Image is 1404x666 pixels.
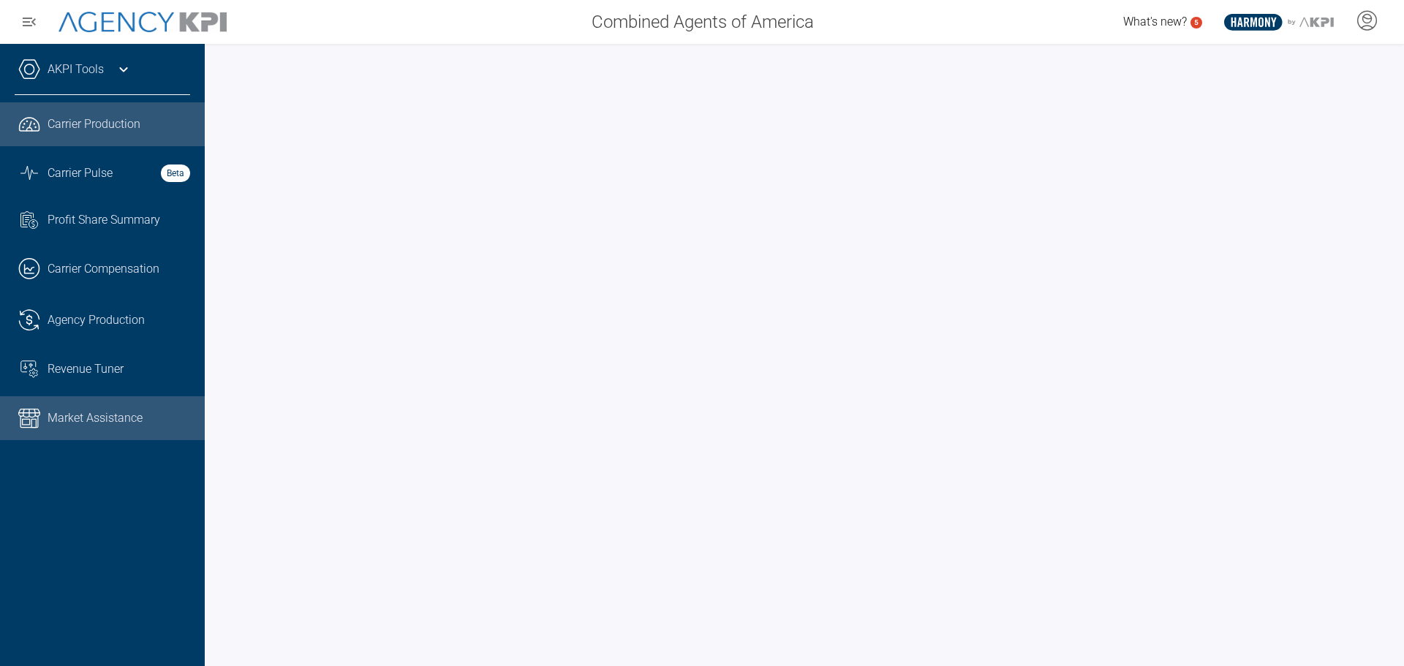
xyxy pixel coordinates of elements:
[48,260,159,278] span: Carrier Compensation
[48,61,104,78] a: AKPI Tools
[48,211,160,229] span: Profit Share Summary
[48,311,145,329] span: Agency Production
[58,12,227,33] img: AgencyKPI
[161,164,190,182] strong: Beta
[48,164,113,182] span: Carrier Pulse
[1190,17,1202,29] a: 5
[592,9,814,35] span: Combined Agents of America
[1123,15,1187,29] span: What's new?
[48,409,143,427] span: Market Assistance
[48,360,124,378] span: Revenue Tuner
[1194,18,1199,26] text: 5
[48,116,140,133] span: Carrier Production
